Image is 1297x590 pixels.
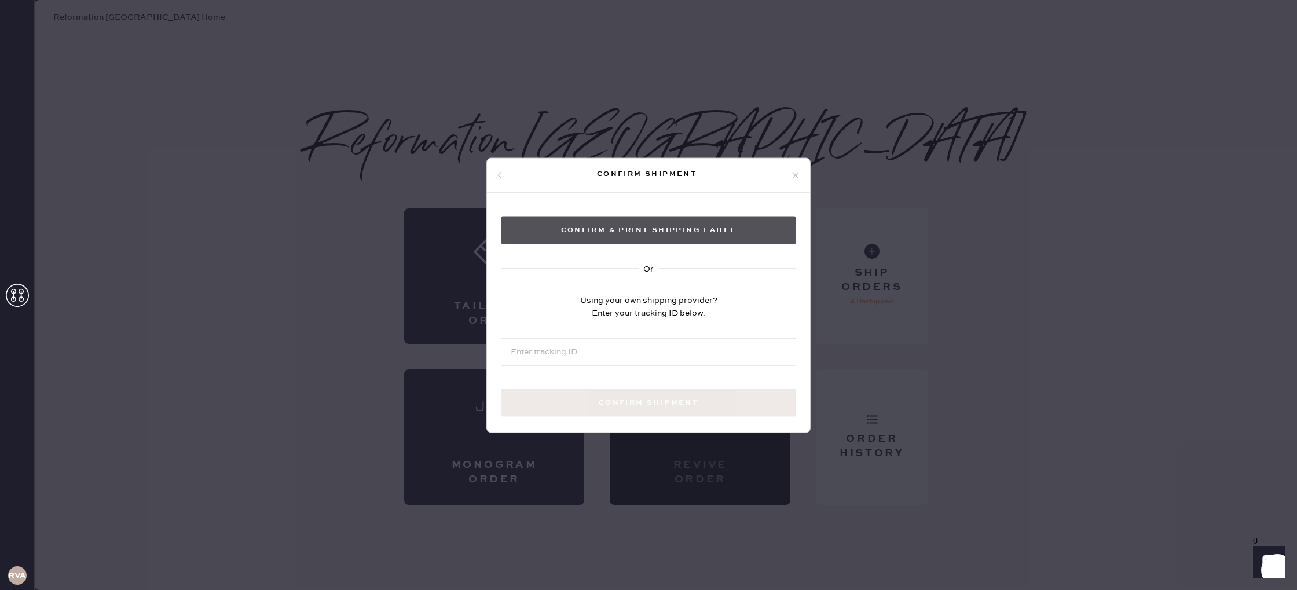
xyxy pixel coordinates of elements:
div: Confirm shipment [503,167,790,181]
button: Confirm & Print shipping label [501,216,796,244]
div: Or [643,262,654,275]
iframe: Front Chat [1242,538,1292,588]
input: Enter tracking ID [501,338,796,365]
button: Confirm shipment [501,389,796,416]
h3: RVA [8,571,26,580]
div: Using your own shipping provider? Enter your tracking ID below. [580,294,717,319]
